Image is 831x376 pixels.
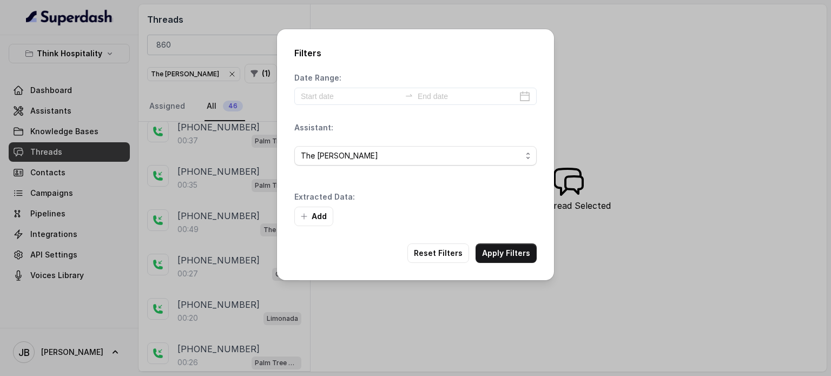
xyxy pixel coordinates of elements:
p: Assistant: [294,122,333,133]
span: The [PERSON_NAME] [301,149,522,162]
button: Add [294,207,333,226]
span: to [405,91,413,100]
p: Extracted Data: [294,192,355,202]
button: Reset Filters [407,243,469,263]
p: Date Range: [294,72,341,83]
button: Apply Filters [476,243,537,263]
span: swap-right [405,91,413,100]
input: End date [418,90,517,102]
h2: Filters [294,47,537,60]
button: The [PERSON_NAME] [294,146,537,166]
input: Start date [301,90,400,102]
